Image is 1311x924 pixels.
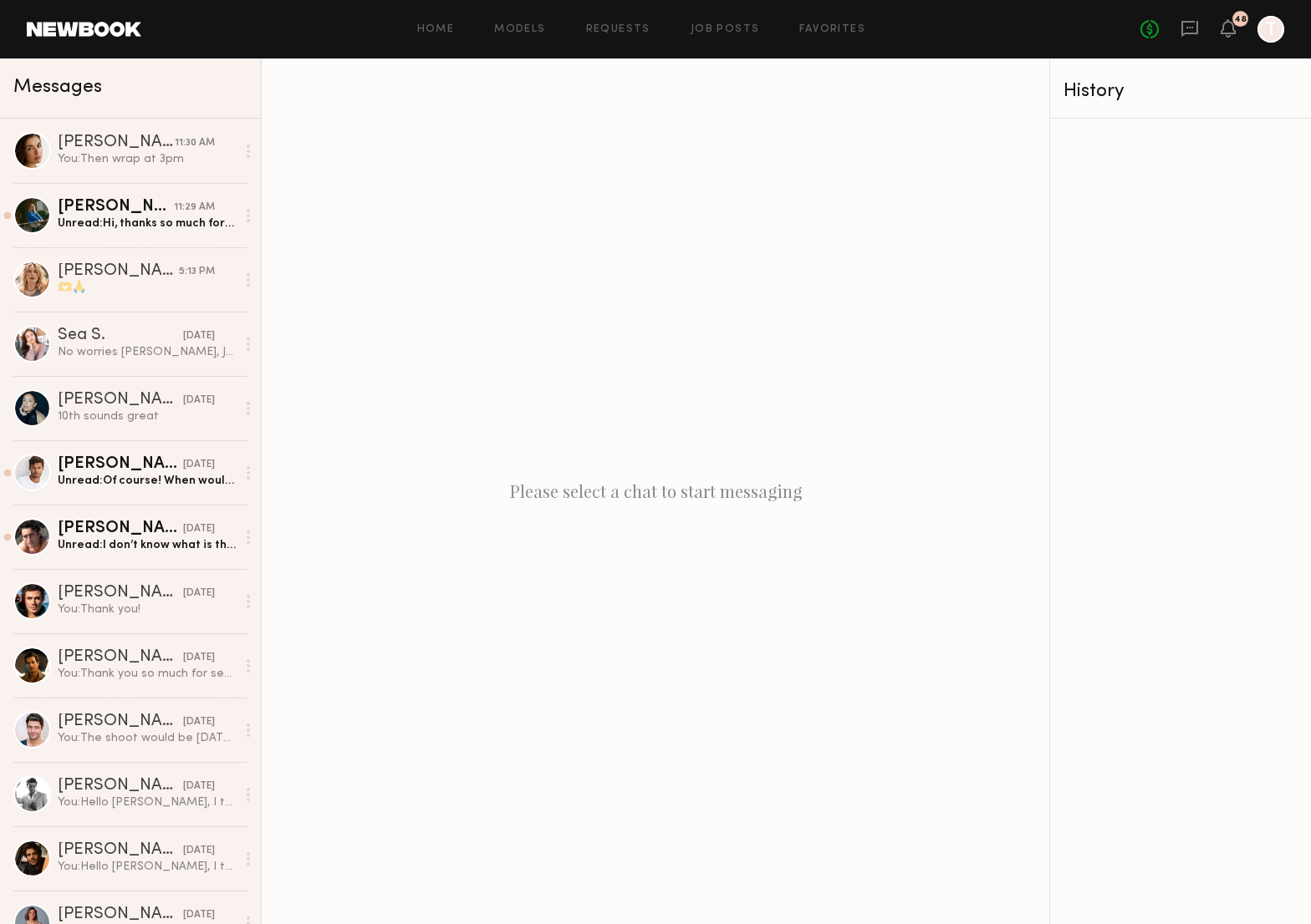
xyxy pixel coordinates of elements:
div: You: Then wrap at 3pm [58,151,236,167]
div: [DATE] [183,457,215,473]
div: 5:13 PM [179,264,215,280]
div: History [1064,82,1298,101]
a: Requests [586,24,650,35]
a: T [1257,16,1284,43]
div: [PERSON_NAME] [58,199,174,216]
div: [DATE] [183,586,215,602]
div: 🫶🙏 [58,280,236,296]
div: [DATE] [183,393,215,409]
a: Favorites [799,24,865,35]
div: [PERSON_NAME] [58,649,183,666]
div: Unread: Of course! When would the shoot take place? Could you share a few more details? Thanks a ... [58,473,236,489]
div: You: Thank you! [58,602,236,617]
div: [PERSON_NAME] [58,135,175,151]
div: [PERSON_NAME] [58,842,183,859]
span: Messages [13,78,102,97]
div: [PERSON_NAME] [58,778,183,795]
div: [PERSON_NAME] [58,392,183,409]
div: [DATE] [183,779,215,795]
div: 11:29 AM [174,200,215,216]
a: Home [417,24,455,35]
div: [DATE] [183,328,215,344]
div: Please select a chat to start messaging [262,58,1049,924]
div: [DATE] [183,650,215,666]
div: 11:30 AM [175,135,215,151]
div: You: The shoot would be [DATE] or 13th. Still determining the rate with the client, but I believe... [58,730,236,746]
div: Sea S. [58,327,183,344]
div: [DATE] [183,843,215,859]
div: Unread: Hi, thanks so much for reaching out. What are the details, budget etc [58,216,236,231]
div: [PERSON_NAME] [58,520,183,537]
div: [DATE] [183,907,215,923]
div: 10th sounds great [58,409,236,424]
div: You: Hello [PERSON_NAME], I think you would be a great fit for an upcoming video I'm planning for... [58,795,236,810]
div: [PERSON_NAME] [58,906,183,923]
div: 48 [1234,15,1247,24]
div: [PERSON_NAME] [58,456,183,473]
div: [DATE] [183,714,215,730]
div: No worries [PERSON_NAME], Just keep me posted either dates work for me [58,344,236,360]
div: [PERSON_NAME] [58,263,179,280]
div: Unread: I don’t know what is the vibe [58,537,236,553]
div: [PERSON_NAME] [58,585,183,602]
div: [DATE] [183,521,215,537]
a: Models [494,24,545,35]
div: You: Thank you so much for sending that info along! Forwarding it to the client now :) [58,666,236,682]
div: You: Hello [PERSON_NAME], I think you would be a great fit for an upcoming video I'm planning for... [58,859,236,875]
div: [PERSON_NAME] [58,713,183,730]
a: Job Posts [691,24,760,35]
